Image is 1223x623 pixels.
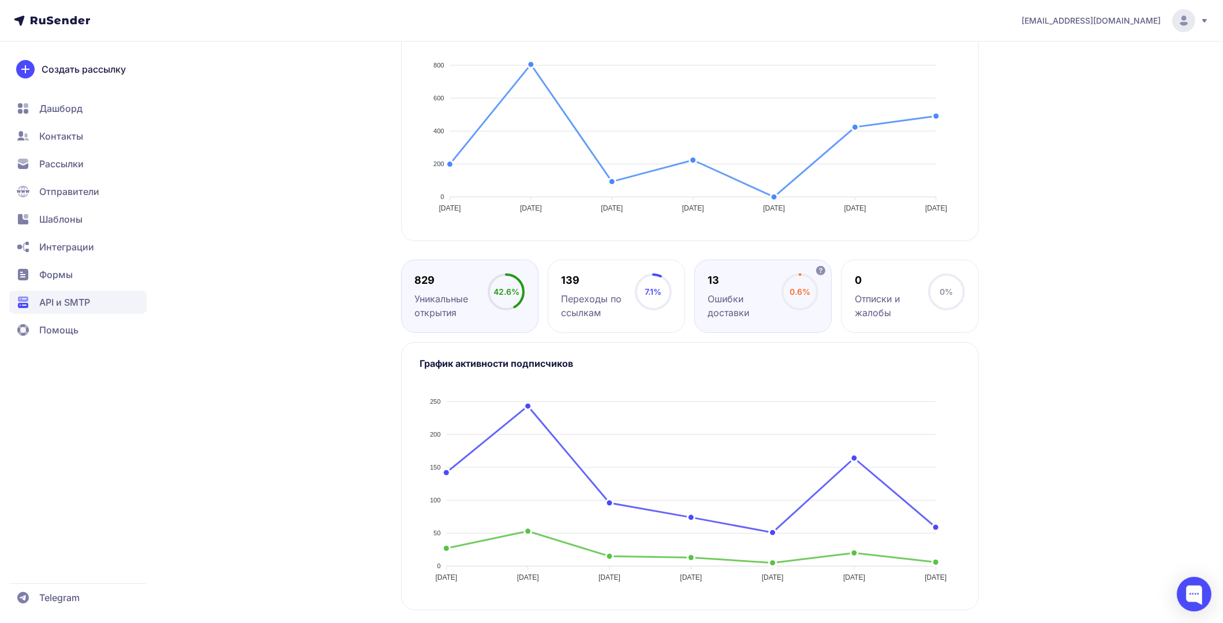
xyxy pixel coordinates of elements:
[439,204,461,212] tspan: [DATE]
[9,586,147,609] a: Telegram
[437,562,440,569] tspan: 0
[430,497,440,504] tspan: 100
[925,573,947,581] tspan: [DATE]
[430,464,440,471] tspan: 150
[517,573,538,581] tspan: [DATE]
[855,292,928,320] div: Отписки и жалобы
[708,292,781,320] div: Ошибки доставки
[599,573,620,581] tspan: [DATE]
[39,212,83,226] span: Шаблоны
[493,287,519,297] span: 42.6%
[433,62,444,69] tspan: 800
[940,287,953,297] span: 0%
[39,102,83,115] span: Дашборд
[440,193,444,200] tspan: 0
[645,287,661,297] span: 7.1%
[433,95,444,102] tspan: 600
[414,273,488,287] div: 829
[430,398,440,405] tspan: 250
[420,356,960,370] h3: График активности подписчиков
[561,273,634,287] div: 139
[435,573,457,581] tspan: [DATE]
[39,157,84,171] span: Рассылки
[855,273,928,287] div: 0
[520,204,542,212] tspan: [DATE]
[763,204,785,212] tspan: [DATE]
[761,573,783,581] tspan: [DATE]
[433,160,444,167] tspan: 200
[708,273,781,287] div: 13
[39,240,94,254] span: Интеграции
[843,573,865,581] tspan: [DATE]
[601,204,623,212] tspan: [DATE]
[39,185,99,198] span: Отправители
[39,268,73,282] span: Формы
[433,127,444,134] tspan: 400
[430,431,440,438] tspan: 200
[39,323,78,337] span: Помощь
[1022,15,1161,27] span: [EMAIL_ADDRESS][DOMAIN_NAME]
[680,573,702,581] tspan: [DATE]
[42,62,126,76] span: Создать рассылку
[39,591,80,605] span: Telegram
[561,292,634,320] div: Переходы по ссылкам
[790,287,810,297] span: 0.6%
[39,129,83,143] span: Контакты
[682,204,704,212] tspan: [DATE]
[925,204,947,212] tspan: [DATE]
[39,295,90,309] span: API и SMTP
[844,204,866,212] tspan: [DATE]
[433,530,440,536] tspan: 50
[414,292,488,320] div: Уникальные открытия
